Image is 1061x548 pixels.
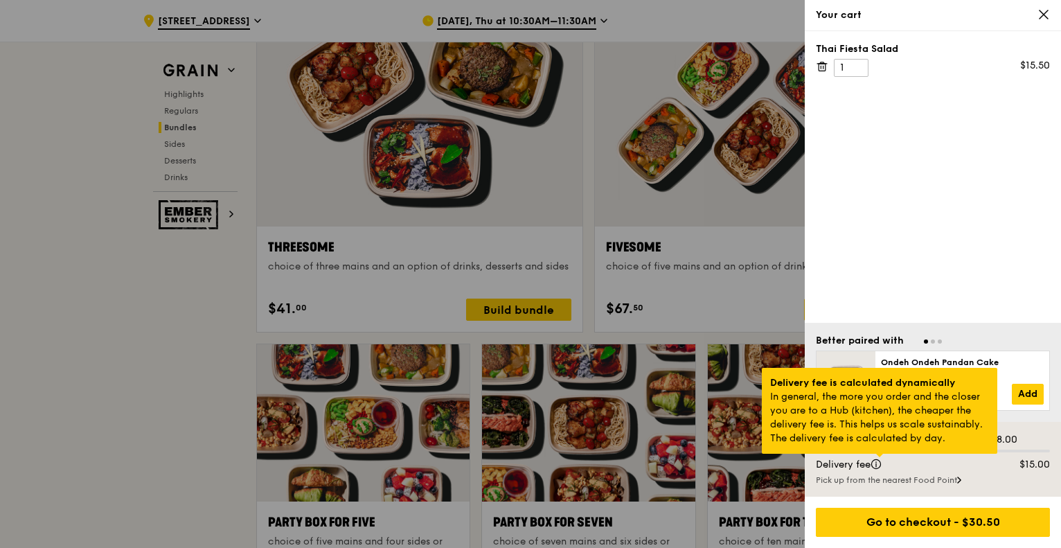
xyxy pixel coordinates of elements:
div: Your cart [816,8,1050,22]
span: Go to slide 3 [938,339,942,344]
div: Pick up from the nearest Food Point [816,475,1050,486]
a: Add [1012,384,1044,405]
div: $15.00 [996,458,1059,472]
div: Better paired with [816,334,904,348]
div: Go to checkout - $30.50 [816,508,1050,537]
div: In general, the more you order and the closer you are to a Hub (kitchen), the cheaper the deliver... [762,368,997,454]
div: Thai Fiesta Salad [816,42,1050,56]
span: Go to slide 1 [924,339,928,344]
div: Ondeh Ondeh Pandan Cake [881,357,1044,368]
span: Go to slide 2 [931,339,935,344]
div: $15.50 [1020,59,1050,73]
strong: Delivery fee is calculated dynamically [770,377,955,389]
